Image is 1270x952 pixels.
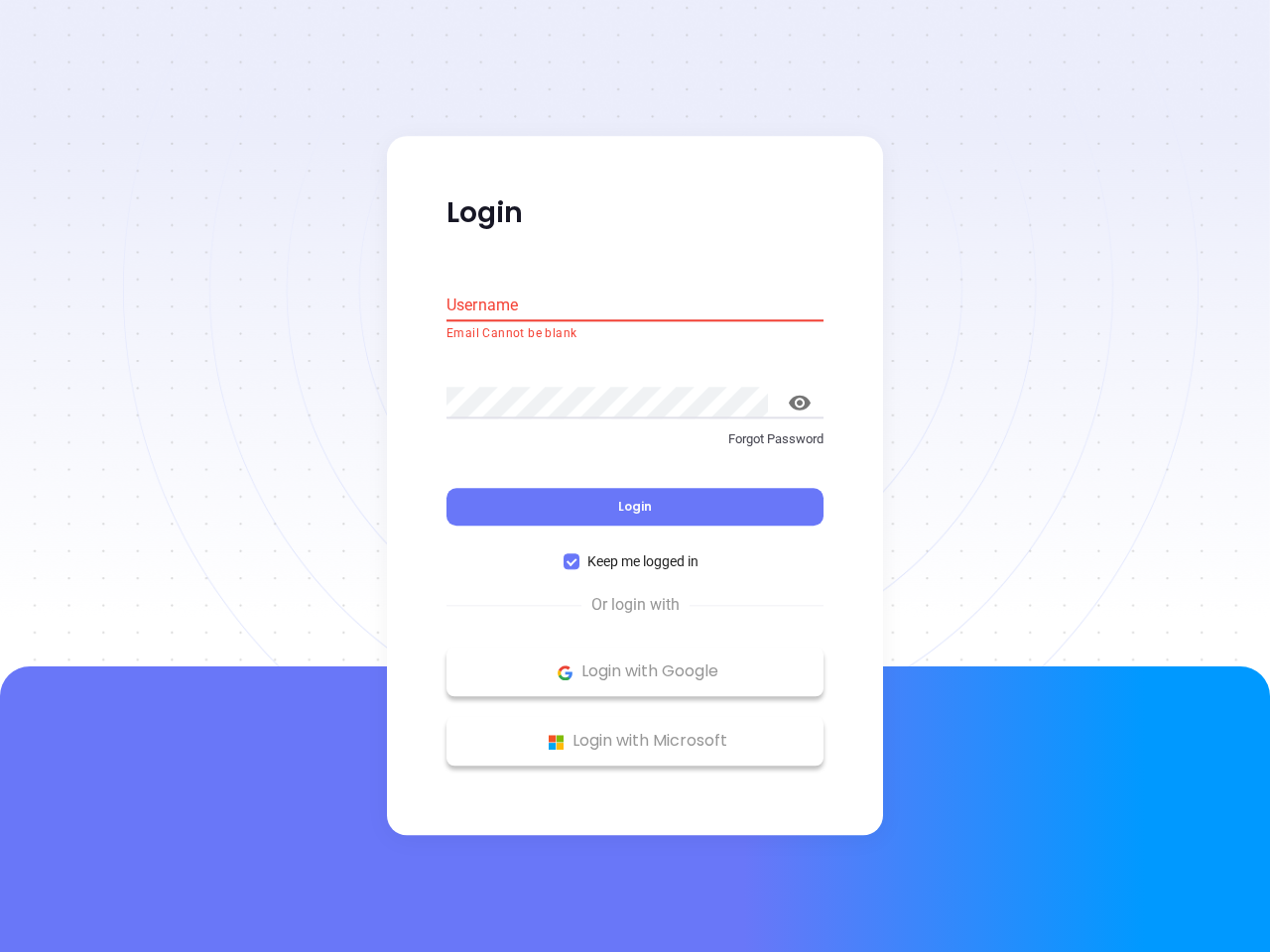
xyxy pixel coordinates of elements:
p: Login with Google [456,657,814,687]
span: Keep me logged in [579,551,706,573]
p: Forgot Password [446,429,824,449]
img: Google Logo [553,660,577,685]
button: toggle password visibility [776,379,824,426]
button: Microsoft Logo Login with Microsoft [446,717,824,767]
span: Or login with [581,594,690,618]
button: Google Logo Login with Google [446,648,824,697]
img: Microsoft Logo [544,730,569,755]
p: Email Cannot be blank [446,324,824,344]
a: Forgot Password [446,429,824,465]
span: Login [618,499,652,516]
button: Login [446,489,824,527]
p: Login with Microsoft [456,727,814,757]
p: Login [446,195,824,231]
